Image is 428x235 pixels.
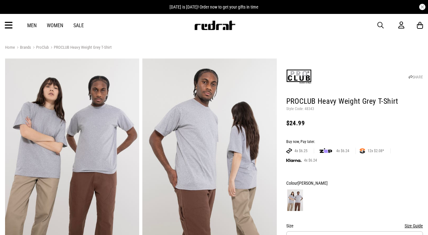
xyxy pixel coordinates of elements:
img: AFTERPAY [286,148,292,153]
img: Heather Grey [287,189,303,211]
a: Sale [73,22,84,28]
a: ProClub [31,45,49,51]
img: KLARNA [286,159,301,162]
span: 4x $6.25 [292,148,310,153]
span: 12x $2.08* [365,148,387,153]
img: SPLITPAY [360,148,365,153]
span: 4x $6.24 [301,158,319,163]
span: [DATE] is [DATE]! Order now to get your gifts in time [170,4,258,9]
a: Home [5,45,15,50]
img: zip [319,148,332,154]
a: Men [27,22,37,28]
h1: PROCLUB Heavy Weight Grey T-Shirt [286,96,423,107]
img: ProClub [286,64,312,89]
a: PROCLUB Heavy Weight Grey T-Shirt [49,45,112,51]
span: 4x $6.24 [334,148,352,153]
a: SHARE [409,75,423,79]
div: Colour [286,179,423,187]
span: [PERSON_NAME] [298,181,328,186]
a: Women [47,22,63,28]
div: Size [286,222,423,230]
div: Buy now, Pay later. [286,139,423,145]
a: Brands [15,45,31,51]
p: Style Code: 48343 [286,107,423,112]
button: Size Guide [405,222,423,230]
img: Redrat logo [194,21,236,30]
div: $24.99 [286,119,423,127]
